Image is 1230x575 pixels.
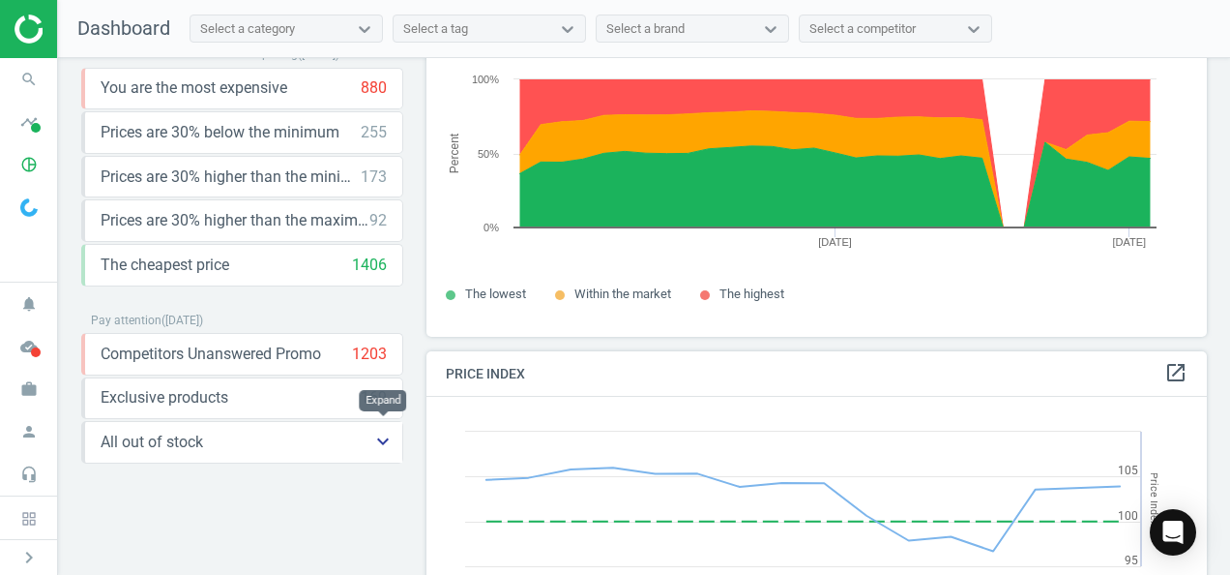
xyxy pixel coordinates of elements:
div: 1203 [352,344,387,365]
div: Open Intercom Messenger [1150,509,1196,556]
span: ( [DATE] ) [161,314,203,327]
text: 100% [472,74,499,85]
i: search [11,61,47,98]
span: Prices are 30% below the minimum [101,122,339,143]
div: 255 [361,122,387,143]
i: person [11,413,47,450]
div: Select a brand [606,20,685,38]
i: headset_mic [11,456,47,493]
div: 1406 [352,255,387,276]
span: The highest [719,287,784,301]
tspan: Price Index [1148,472,1160,526]
i: notifications [11,286,47,322]
span: All out of stock [101,432,203,453]
div: 880 [361,77,387,99]
span: Prices are 30% higher than the maximal [101,210,369,231]
tspan: [DATE] [818,236,852,248]
text: 0% [483,222,499,233]
span: Competitors Unanswered Promo [101,344,321,365]
span: Exclusive products [101,387,228,409]
div: Select a tag [403,20,468,38]
i: work [11,371,47,408]
i: open_in_new [1164,361,1187,384]
button: keyboard_arrow_down [364,422,402,462]
span: You are the most expensive [101,77,287,99]
a: open_in_new [1164,361,1187,386]
text: 100 [1118,509,1138,523]
tspan: Percent [448,133,461,173]
tspan: [DATE] [1112,236,1146,248]
div: Select a competitor [809,20,916,38]
span: The cheapest price [101,255,229,276]
span: Prices are 30% higher than the minimum [101,166,361,188]
i: timeline [11,104,47,140]
img: ajHJNr6hYgQAAAAASUVORK5CYII= [15,15,152,44]
h4: Price Index [426,351,1207,397]
span: The lowest [465,287,526,301]
div: Expand [359,390,406,411]
span: Within the market [574,287,671,301]
div: 92 [369,210,387,231]
text: 105 [1118,464,1138,477]
text: 50% [478,148,499,160]
text: 95 [1125,554,1138,567]
div: Select a category [200,20,295,38]
i: keyboard_arrow_down [371,430,395,453]
i: pie_chart_outlined [11,146,47,183]
button: chevron_right [5,545,53,570]
div: 173 [361,166,387,188]
span: Pay attention [91,314,161,327]
span: Dashboard [77,16,170,40]
i: chevron_right [17,546,41,569]
i: cloud_done [11,328,47,365]
img: wGWNvw8QSZomAAAAABJRU5ErkJggg== [20,198,38,217]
